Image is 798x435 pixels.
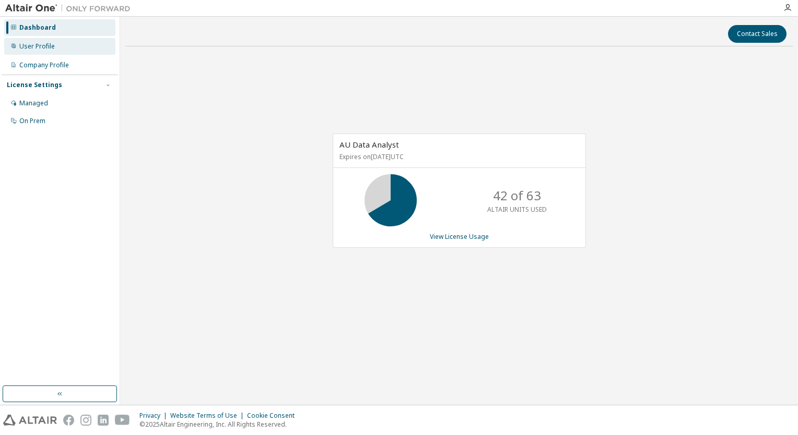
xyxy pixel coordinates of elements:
[487,205,547,214] p: ALTAIR UNITS USED
[80,415,91,426] img: instagram.svg
[493,187,541,204] p: 42 of 63
[339,152,577,161] p: Expires on [DATE] UTC
[3,415,57,426] img: altair_logo.svg
[139,420,301,429] p: © 2025 Altair Engineering, Inc. All Rights Reserved.
[430,232,489,241] a: View License Usage
[63,415,74,426] img: facebook.svg
[139,412,170,420] div: Privacy
[19,61,69,69] div: Company Profile
[339,139,399,150] span: AU Data Analyst
[247,412,301,420] div: Cookie Consent
[19,117,45,125] div: On Prem
[728,25,787,43] button: Contact Sales
[170,412,247,420] div: Website Terms of Use
[19,23,56,32] div: Dashboard
[19,99,48,107] div: Managed
[7,81,62,89] div: License Settings
[115,415,130,426] img: youtube.svg
[98,415,109,426] img: linkedin.svg
[19,42,55,51] div: User Profile
[5,3,136,14] img: Altair One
